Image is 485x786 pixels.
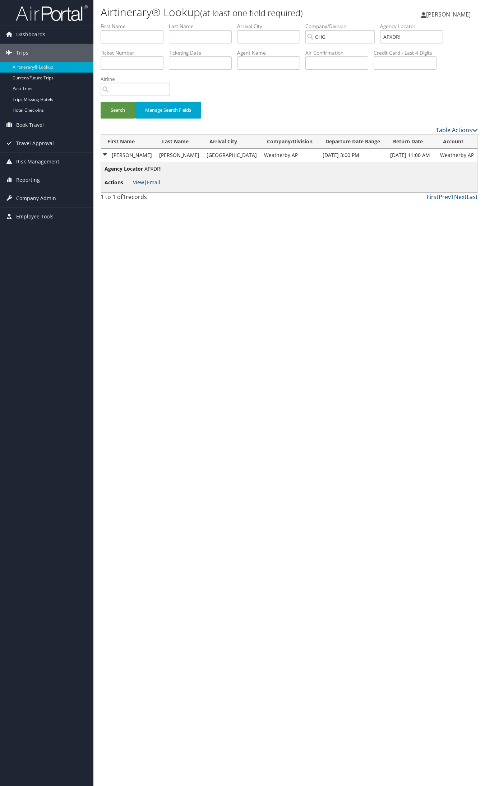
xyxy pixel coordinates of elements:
[135,102,201,119] button: Manage Search Fields
[436,149,477,162] td: Weatherby AP
[101,149,156,162] td: [PERSON_NAME]
[147,179,160,186] a: Email
[454,193,467,201] a: Next
[101,193,187,205] div: 1 to 1 of records
[427,193,439,201] a: First
[200,7,303,19] small: (at least one field required)
[237,23,305,30] label: Arrival City
[16,153,59,171] span: Risk Management
[123,193,126,201] span: 1
[156,135,203,149] th: Last Name: activate to sort column ascending
[451,193,454,201] a: 1
[169,23,237,30] label: Last Name
[305,23,380,30] label: Company/Division
[374,49,442,56] label: Credit Card - Last 4 Digits
[16,26,45,43] span: Dashboards
[203,135,260,149] th: Arrival City: activate to sort column ascending
[101,5,352,20] h1: Airtinerary® Lookup
[439,193,451,201] a: Prev
[421,4,478,25] a: [PERSON_NAME]
[105,179,131,186] span: Actions
[467,193,478,201] a: Last
[380,23,448,30] label: Agency Locator
[319,135,387,149] th: Departure Date Range: activate to sort column ascending
[16,189,56,207] span: Company Admin
[101,23,169,30] label: First Name
[16,116,44,134] span: Book Travel
[144,165,162,172] span: APXDRI
[16,44,28,62] span: Trips
[16,134,54,152] span: Travel Approval
[133,179,144,186] a: View
[101,75,175,83] label: Airline
[101,102,135,119] button: Search
[436,135,477,149] th: Account: activate to sort column ascending
[237,49,305,56] label: Agent Name
[16,208,54,226] span: Employee Tools
[169,49,237,56] label: Ticketing Date
[319,149,387,162] td: [DATE] 3:00 PM
[387,149,436,162] td: [DATE] 11:00 AM
[105,165,143,173] span: Agency Locator
[436,126,478,134] a: Table Actions
[203,149,260,162] td: [GEOGRAPHIC_DATA]
[260,149,319,162] td: Weatherby AP
[16,171,40,189] span: Reporting
[387,135,436,149] th: Return Date: activate to sort column ascending
[260,135,319,149] th: Company/Division
[426,10,471,18] span: [PERSON_NAME]
[156,149,203,162] td: [PERSON_NAME]
[16,5,88,22] img: airportal-logo.png
[101,49,169,56] label: Ticket Number
[101,135,156,149] th: First Name: activate to sort column descending
[133,179,160,186] span: |
[305,49,374,56] label: Air Confirmation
